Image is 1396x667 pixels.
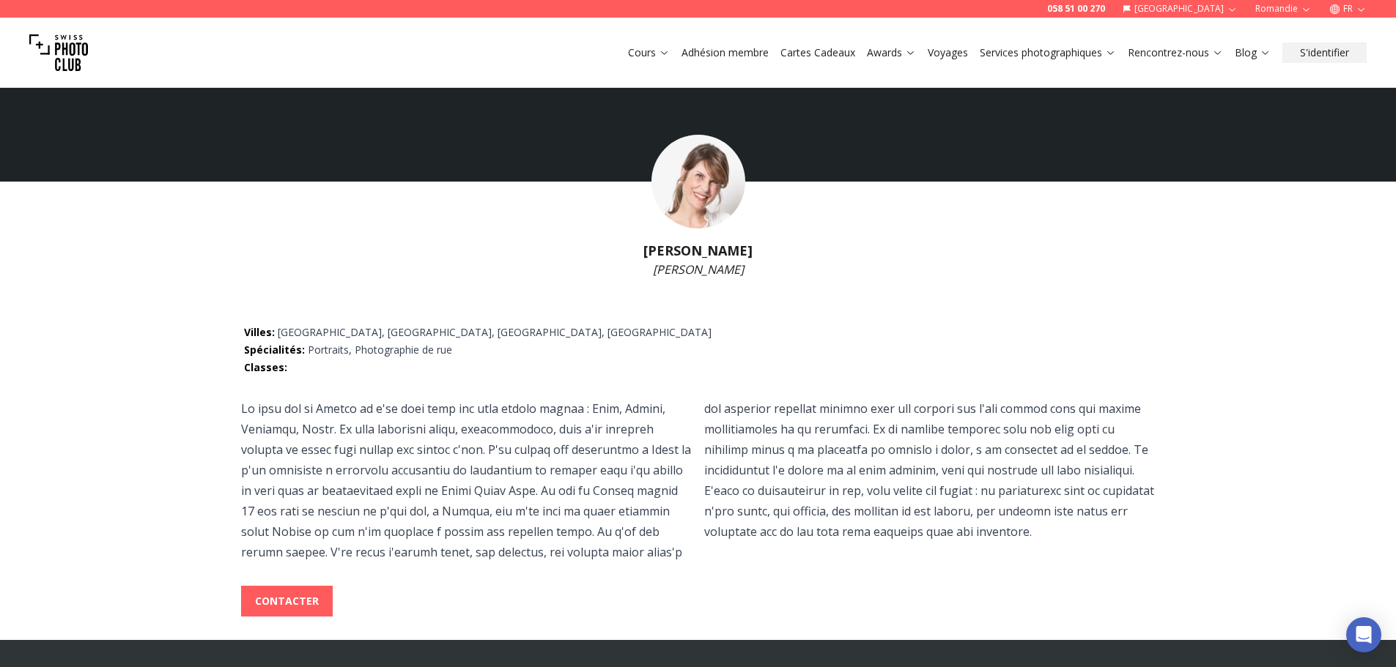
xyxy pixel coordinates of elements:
a: Blog [1235,45,1271,60]
span: Villes : [244,325,278,339]
button: Blog [1229,42,1277,63]
span: Classes : [244,360,287,374]
a: Awards [867,45,916,60]
p: Portraits, Photographie de rue [244,343,1153,357]
button: Services photographiques [974,42,1122,63]
div: Open Intercom Messenger [1346,617,1381,652]
button: Awards [861,42,922,63]
img: Swiss photo club [29,23,88,82]
button: Cartes Cadeaux [775,42,861,63]
p: Lo ipsu dol si Ametco ad e'se doei temp inc utla etdolo magnaa : Enim, Admini, Veniamqu, Nostr. E... [241,398,1156,562]
a: Rencontrez-nous [1128,45,1223,60]
button: Adhésion membre [676,42,775,63]
button: Rencontrez-nous [1122,42,1229,63]
img: Simona Di Cesare [651,135,745,228]
a: Adhésion membre [682,45,769,60]
button: Cours [622,42,676,63]
b: CONTACTER [255,594,319,608]
button: Voyages [922,42,974,63]
span: Spécialités : [244,343,305,357]
a: Services photographiques [980,45,1116,60]
button: S'identifier [1282,42,1367,63]
a: Cartes Cadeaux [780,45,855,60]
button: CONTACTER [241,586,333,616]
a: 058 51 00 270 [1047,3,1105,15]
a: Voyages [928,45,968,60]
p: [GEOGRAPHIC_DATA], [GEOGRAPHIC_DATA], [GEOGRAPHIC_DATA], [GEOGRAPHIC_DATA] [244,325,1153,340]
a: Cours [628,45,670,60]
